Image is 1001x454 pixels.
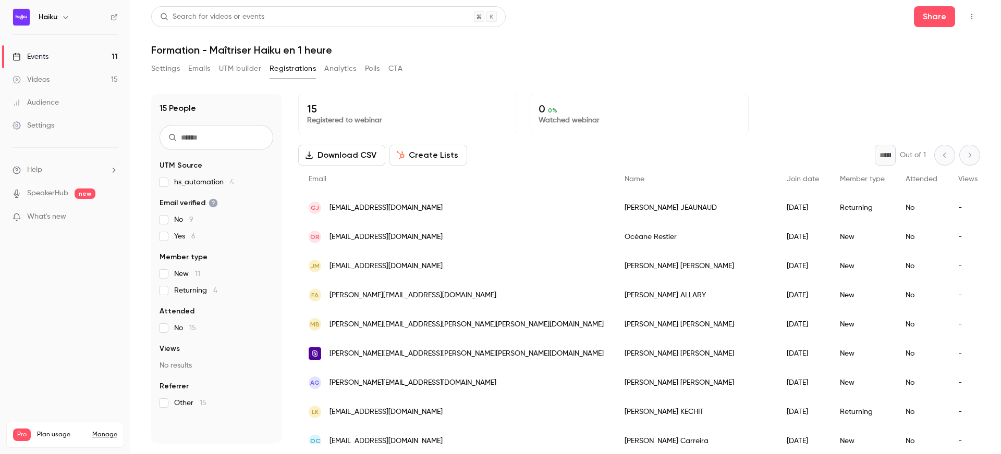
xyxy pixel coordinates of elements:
div: No [895,310,948,339]
p: Watched webinar [539,115,740,125]
div: [DATE] [776,339,829,368]
div: No [895,368,948,397]
h1: 15 People [160,102,196,115]
p: No results [160,360,273,371]
p: 15 [307,103,508,115]
span: 4 [213,287,217,294]
button: Polls [365,60,380,77]
li: help-dropdown-opener [13,165,118,175]
div: No [895,193,948,222]
span: MB [310,320,320,329]
p: Registered to webinar [307,115,508,125]
div: New [829,368,895,397]
div: New [829,339,895,368]
div: New [829,281,895,310]
div: - [948,368,988,397]
span: [PERSON_NAME][EMAIL_ADDRESS][DOMAIN_NAME] [329,290,496,301]
span: FA [311,291,319,300]
div: New [829,310,895,339]
span: No [174,323,196,333]
div: [PERSON_NAME] [PERSON_NAME] [614,310,776,339]
span: Member type [160,252,207,262]
span: Email [309,175,326,183]
div: Returning [829,397,895,426]
span: Attended [906,175,937,183]
span: [EMAIL_ADDRESS][DOMAIN_NAME] [329,407,443,418]
span: 6 [191,233,196,240]
div: [DATE] [776,397,829,426]
h1: Formation - Maîtriser Haiku en 1 heure [151,44,980,56]
div: Videos [13,74,50,85]
span: OC [310,436,320,446]
span: [EMAIL_ADDRESS][DOMAIN_NAME] [329,232,443,243]
div: - [948,193,988,222]
span: Join date [787,175,819,183]
span: Referrer [160,381,189,392]
div: [PERSON_NAME] ALLARY [614,281,776,310]
p: Out of 1 [900,150,926,160]
span: 15 [200,399,206,407]
span: No [174,215,193,225]
div: [DATE] [776,368,829,397]
img: schwander-arrivat.com [309,347,321,360]
span: OR [310,232,320,242]
div: Returning [829,193,895,222]
section: facet-groups [160,160,273,408]
button: Emails [188,60,210,77]
button: Analytics [324,60,357,77]
span: New [174,269,200,279]
span: Member type [840,175,885,183]
div: [PERSON_NAME] JEAUNAUD [614,193,776,222]
div: No [895,339,948,368]
span: [EMAIL_ADDRESS][DOMAIN_NAME] [329,436,443,447]
div: [DATE] [776,281,829,310]
span: 9 [189,216,193,223]
span: aG [310,378,320,387]
div: Océane Restier [614,222,776,251]
div: [PERSON_NAME] [PERSON_NAME] [614,251,776,281]
span: Other [174,398,206,408]
button: Create Lists [389,145,467,166]
span: Attended [160,306,194,317]
button: Share [914,6,955,27]
button: CTA [388,60,402,77]
div: - [948,310,988,339]
h6: Haiku [39,12,57,22]
div: [DATE] [776,310,829,339]
button: UTM builder [219,60,261,77]
div: New [829,251,895,281]
div: - [948,281,988,310]
a: SpeakerHub [27,188,68,199]
span: 4 [230,179,234,186]
button: Settings [151,60,180,77]
div: - [948,397,988,426]
span: Name [625,175,644,183]
div: Settings [13,120,54,131]
div: No [895,251,948,281]
span: UTM Source [160,160,202,171]
div: No [895,281,948,310]
button: Download CSV [298,145,385,166]
span: Email verified [160,198,218,208]
span: Pro [13,428,31,441]
div: Events [13,52,48,62]
p: 0 [539,103,740,115]
div: New [829,222,895,251]
span: [PERSON_NAME][EMAIL_ADDRESS][PERSON_NAME][PERSON_NAME][DOMAIN_NAME] [329,348,604,359]
img: Haiku [13,9,30,26]
span: 11 [195,270,200,278]
span: What's new [27,211,66,222]
div: [PERSON_NAME] [PERSON_NAME] [614,368,776,397]
span: [EMAIL_ADDRESS][DOMAIN_NAME] [329,203,443,213]
button: Registrations [270,60,316,77]
div: No [895,222,948,251]
span: Views [160,344,180,354]
div: [DATE] [776,251,829,281]
a: Manage [92,431,117,439]
div: - [948,251,988,281]
span: Yes [174,231,196,242]
span: [EMAIL_ADDRESS][DOMAIN_NAME] [329,261,443,272]
span: LK [312,407,319,417]
span: Returning [174,285,217,296]
span: [PERSON_NAME][EMAIL_ADDRESS][DOMAIN_NAME] [329,377,496,388]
